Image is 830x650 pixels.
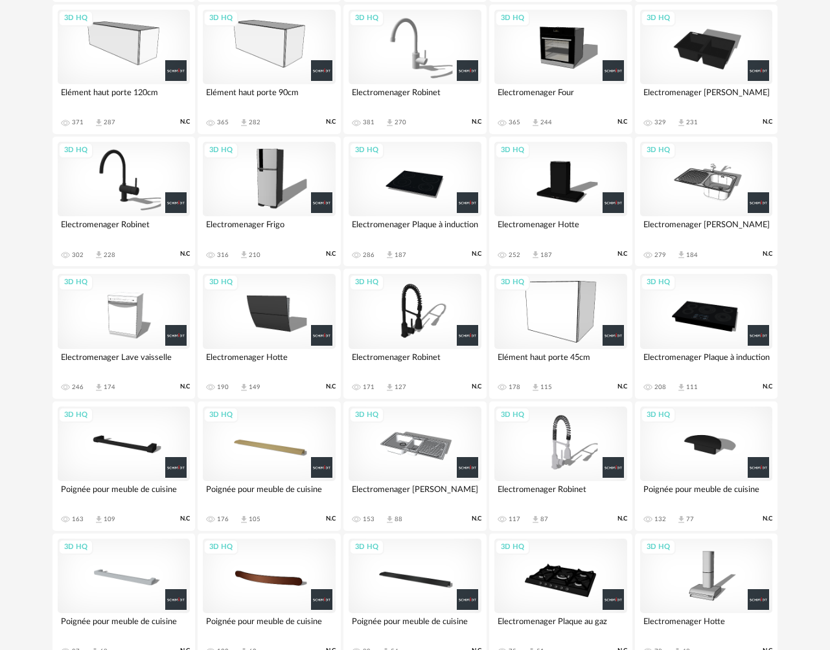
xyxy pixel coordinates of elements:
div: 371 [72,118,84,126]
span: Download icon [531,515,540,524]
div: Electromenager Four [494,84,627,110]
span: N.C [326,250,336,258]
div: 117 [509,515,520,523]
span: N.C [617,118,627,126]
span: Download icon [239,383,249,392]
div: Elément haut porte 90cm [203,84,336,110]
div: Electromenager [PERSON_NAME] [640,84,773,110]
a: 3D HQ Electromenager Lave vaisselle 246 Download icon 174 N.C [52,269,196,398]
div: 302 [72,251,84,259]
div: 287 [104,118,115,126]
span: Download icon [531,118,540,128]
span: Download icon [676,118,686,128]
span: N.C [472,383,481,391]
div: 3D HQ [203,10,238,27]
div: 3D HQ [495,539,530,555]
div: 176 [217,515,229,523]
span: Download icon [94,515,104,524]
div: Poignée pour meuble de cuisine [58,613,190,639]
div: Electromenager Robinet [349,349,481,375]
a: 3D HQ Elément haut porte 120cm 371 Download icon 287 N.C [52,5,196,134]
span: Download icon [531,250,540,260]
div: 279 [654,251,666,259]
div: 3D HQ [495,407,530,423]
div: 111 [686,383,698,391]
div: Electromenager Plaque à induction [349,216,481,242]
span: Download icon [676,250,686,260]
a: 3D HQ Elément haut porte 90cm 365 Download icon 282 N.C [198,5,341,134]
a: 3D HQ Electromenager Four 365 Download icon 244 N.C [489,5,632,134]
div: 208 [654,383,666,391]
a: 3D HQ Electromenager Hotte 190 Download icon 149 N.C [198,269,341,398]
span: Download icon [385,118,395,128]
div: 3D HQ [203,275,238,291]
span: N.C [180,250,190,258]
div: 171 [363,383,375,391]
div: 3D HQ [641,275,676,291]
div: Electromenager Lave vaisselle [58,349,190,375]
div: 3D HQ [495,275,530,291]
div: Electromenager Plaque au gaz [494,613,627,639]
span: Download icon [94,250,104,260]
div: 105 [249,515,260,523]
a: 3D HQ Poignée pour meuble de cuisine 132 Download icon 77 N.C [635,401,778,531]
div: 87 [540,515,548,523]
div: 365 [509,118,520,126]
a: 3D HQ Electromenager Robinet 117 Download icon 87 N.C [489,401,632,531]
span: N.C [617,250,627,258]
div: 3D HQ [641,10,676,27]
div: 365 [217,118,229,126]
span: Download icon [531,383,540,392]
div: Electromenager Plaque à induction [640,349,773,375]
div: 316 [217,251,229,259]
span: N.C [472,515,481,523]
div: Electromenager Robinet [494,481,627,507]
span: Download icon [239,118,249,128]
span: N.C [180,383,190,391]
span: N.C [763,383,772,391]
a: 3D HQ Electromenager Plaque à induction 286 Download icon 187 N.C [343,137,487,266]
div: 174 [104,383,115,391]
div: Electromenager Hotte [203,349,336,375]
span: Download icon [385,383,395,392]
div: 178 [509,383,520,391]
div: Poignée pour meuble de cuisine [203,481,336,507]
a: 3D HQ Poignée pour meuble de cuisine 176 Download icon 105 N.C [198,401,341,531]
div: 3D HQ [349,539,384,555]
span: Download icon [676,515,686,524]
div: Poignée pour meuble de cuisine [349,613,481,639]
a: 3D HQ Electromenager Plaque à induction 208 Download icon 111 N.C [635,269,778,398]
a: 3D HQ Elément haut porte 45cm 178 Download icon 115 N.C [489,269,632,398]
a: 3D HQ Electromenager Robinet 381 Download icon 270 N.C [343,5,487,134]
span: Download icon [94,383,104,392]
div: 270 [395,118,406,126]
span: Download icon [239,250,249,260]
div: 3D HQ [349,275,384,291]
div: 3D HQ [58,10,93,27]
div: 187 [540,251,552,259]
div: 3D HQ [349,407,384,423]
div: Elément haut porte 45cm [494,349,627,375]
div: 190 [217,383,229,391]
div: Electromenager Robinet [349,84,481,110]
a: 3D HQ Electromenager Robinet 302 Download icon 228 N.C [52,137,196,266]
div: 3D HQ [641,407,676,423]
div: 246 [72,383,84,391]
div: 163 [72,515,84,523]
div: 3D HQ [58,275,93,291]
div: 3D HQ [641,539,676,555]
span: Download icon [676,383,686,392]
div: 3D HQ [203,407,238,423]
div: 210 [249,251,260,259]
div: 228 [104,251,115,259]
div: 3D HQ [495,10,530,27]
span: N.C [763,515,772,523]
div: 3D HQ [641,142,676,159]
div: 381 [363,118,375,126]
div: 3D HQ [203,142,238,159]
div: Electromenager Frigo [203,216,336,242]
div: 77 [686,515,694,523]
div: 3D HQ [58,407,93,423]
div: Electromenager Hotte [640,613,773,639]
div: Elément haut porte 120cm [58,84,190,110]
